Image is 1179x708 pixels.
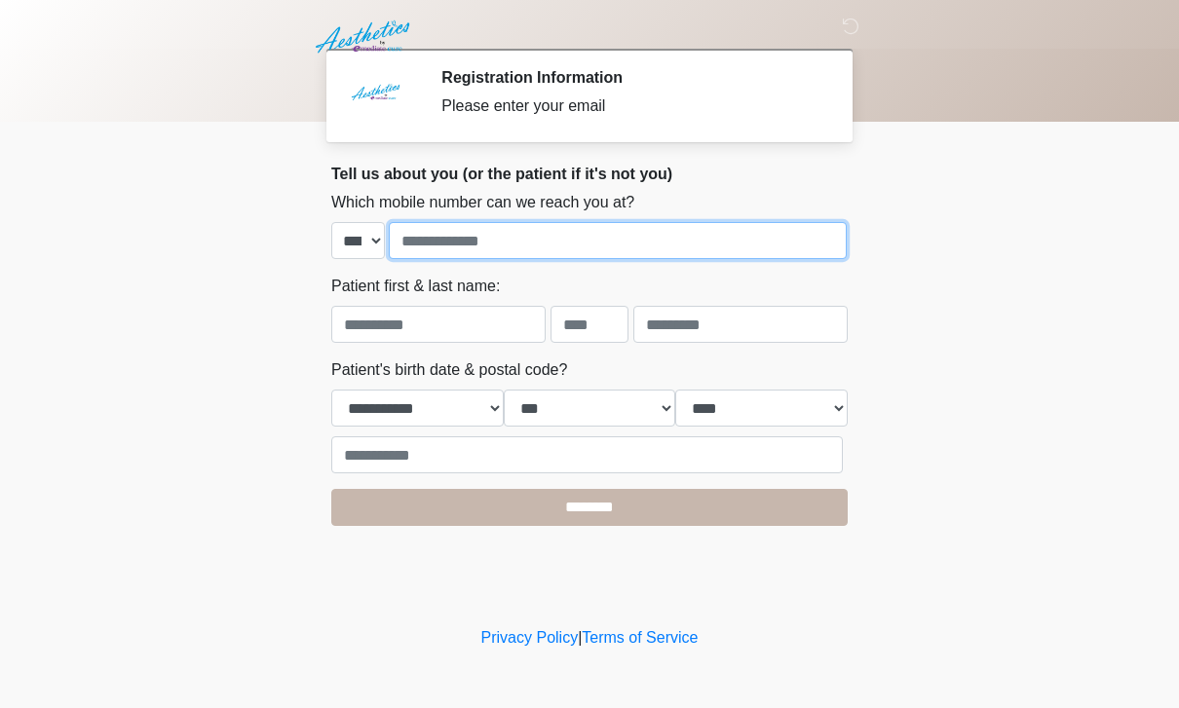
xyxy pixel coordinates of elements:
[312,15,418,59] img: Aesthetics by Emediate Cure Logo
[578,629,582,646] a: |
[346,68,404,127] img: Agent Avatar
[331,165,848,183] h2: Tell us about you (or the patient if it's not you)
[582,629,698,646] a: Terms of Service
[441,94,818,118] div: Please enter your email
[331,191,634,214] label: Which mobile number can we reach you at?
[331,358,567,382] label: Patient's birth date & postal code?
[331,275,500,298] label: Patient first & last name:
[441,68,818,87] h2: Registration Information
[481,629,579,646] a: Privacy Policy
